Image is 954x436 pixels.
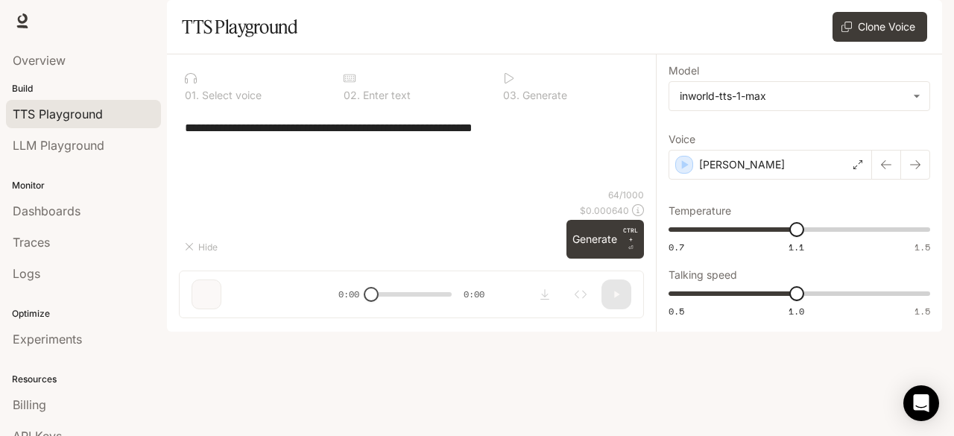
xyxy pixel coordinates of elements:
[360,90,411,101] p: Enter text
[914,241,930,253] span: 1.5
[199,90,262,101] p: Select voice
[833,12,927,42] button: Clone Voice
[914,305,930,317] span: 1.5
[182,12,297,42] h1: TTS Playground
[680,89,906,104] div: inworld-tts-1-max
[519,90,567,101] p: Generate
[179,235,227,259] button: Hide
[623,226,638,253] p: ⏎
[669,134,695,145] p: Voice
[789,305,804,317] span: 1.0
[503,90,519,101] p: 0 3 .
[699,157,785,172] p: [PERSON_NAME]
[185,90,199,101] p: 0 1 .
[669,241,684,253] span: 0.7
[623,226,638,244] p: CTRL +
[669,206,731,216] p: Temperature
[669,270,737,280] p: Talking speed
[608,189,644,201] p: 64 / 1000
[903,385,939,421] div: Open Intercom Messenger
[566,220,644,259] button: GenerateCTRL +⏎
[669,82,929,110] div: inworld-tts-1-max
[789,241,804,253] span: 1.1
[669,305,684,317] span: 0.5
[344,90,360,101] p: 0 2 .
[669,66,699,76] p: Model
